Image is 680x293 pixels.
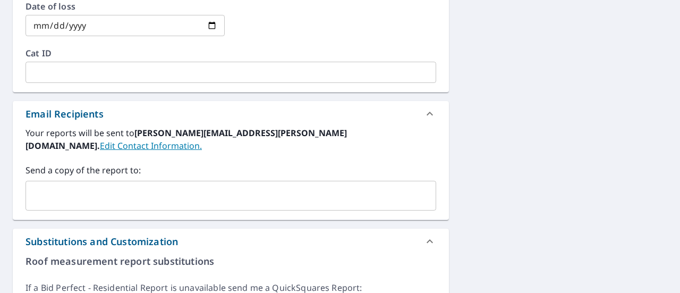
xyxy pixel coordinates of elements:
[25,2,225,11] label: Date of loss
[25,49,436,57] label: Cat ID
[25,127,436,152] label: Your reports will be sent to
[25,235,178,249] div: Substitutions and Customization
[25,164,436,177] label: Send a copy of the report to:
[13,101,449,127] div: Email Recipients
[25,254,436,269] p: Roof measurement report substitutions
[25,127,347,152] b: [PERSON_NAME][EMAIL_ADDRESS][PERSON_NAME][DOMAIN_NAME].
[13,229,449,254] div: Substitutions and Customization
[25,107,104,121] div: Email Recipients
[100,140,202,152] a: EditContactInfo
